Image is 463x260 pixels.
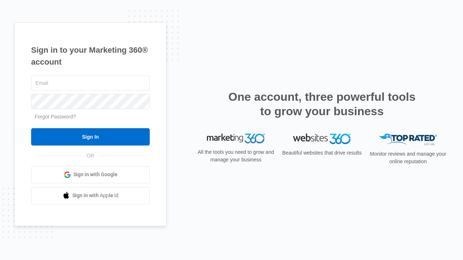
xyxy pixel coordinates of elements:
[31,166,150,183] a: Sign in with Google
[207,134,265,144] img: Marketing 360
[226,90,418,118] h2: One account, three powerful tools to grow your business
[35,114,76,120] a: Forgot Password?
[293,134,351,144] img: Websites 360
[281,149,362,157] p: Beautiful websites that drive results
[31,44,150,68] h1: Sign in to your Marketing 360® account
[31,187,150,204] a: Sign in with Apple Id
[72,192,119,199] span: Sign in with Apple Id
[195,148,276,164] p: All the tools you need to grow and manage your business
[73,171,118,178] span: Sign in with Google
[82,152,99,160] span: OR
[368,150,449,165] p: Monitor reviews and manage your online reputation
[31,75,150,91] input: Email
[31,128,150,146] input: Sign In
[379,134,437,146] img: Top Rated Local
